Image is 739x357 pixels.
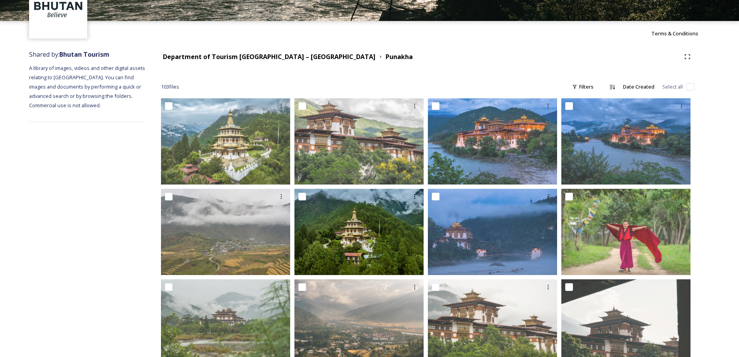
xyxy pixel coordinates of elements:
img: Punakha by Marcus Westberg5.jpg [428,98,557,185]
div: Date Created [619,79,658,94]
img: By Marcus Westberg Punakha 2023_2.jpg [161,189,290,275]
strong: Bhutan Tourism [59,50,109,59]
a: Terms & Conditions [651,29,710,38]
span: 103 file s [161,83,179,91]
span: Terms & Conditions [651,30,698,37]
img: Punakha by Marcus Westberg29.jpg [561,98,691,185]
strong: Punakha [386,52,413,61]
img: Punakha by Marcus Westberg45.jpg [561,189,691,275]
span: Select all [662,83,683,91]
div: Filters [568,79,597,94]
img: Punakha by Marcus Westberg26.jpg [161,98,290,185]
strong: Department of Tourism [GEOGRAPHIC_DATA] – [GEOGRAPHIC_DATA] [163,52,376,61]
img: Punakha by Marcus Westberg38.jpg [428,189,557,275]
span: Shared by: [29,50,109,59]
span: A library of images, videos and other digital assets relating to [GEOGRAPHIC_DATA]. You can find ... [29,64,146,109]
img: Punakha by Marcus Westberg25.jpg [294,189,424,275]
img: Punakha by Marcus Westberg1.jpg [294,98,424,185]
